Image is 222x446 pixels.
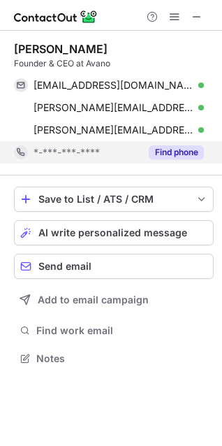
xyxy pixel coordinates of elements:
div: Save to List / ATS / CRM [38,194,189,205]
span: [EMAIL_ADDRESS][DOMAIN_NAME] [34,79,193,92]
span: Find work email [36,324,208,337]
span: [PERSON_NAME][EMAIL_ADDRESS][PERSON_NAME][DOMAIN_NAME] [34,101,193,114]
span: AI write personalized message [38,227,187,238]
div: Founder & CEO at Avano [14,57,214,70]
img: ContactOut v5.3.10 [14,8,98,25]
button: Notes [14,349,214,368]
span: Send email [38,261,91,272]
button: AI write personalized message [14,220,214,245]
button: Reveal Button [149,145,204,159]
span: Notes [36,352,208,365]
button: Add to email campaign [14,287,214,312]
button: Find work email [14,321,214,340]
div: [PERSON_NAME] [14,42,108,56]
span: Add to email campaign [38,294,149,305]
button: Send email [14,254,214,279]
span: [PERSON_NAME][EMAIL_ADDRESS][DOMAIN_NAME] [34,124,193,136]
button: save-profile-one-click [14,187,214,212]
